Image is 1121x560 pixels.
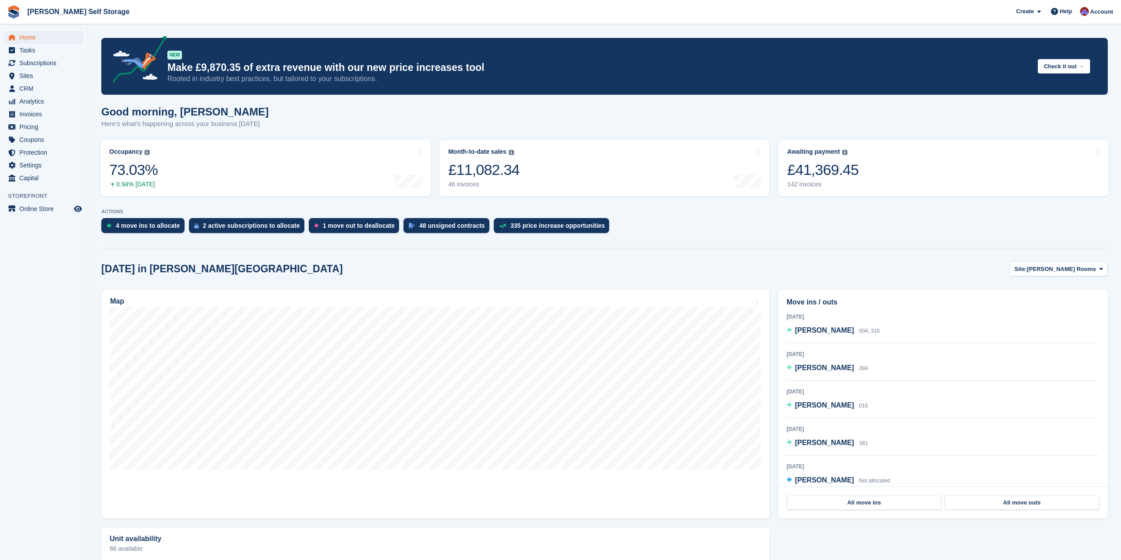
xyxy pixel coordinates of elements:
[1014,265,1027,274] span: Site:
[409,223,415,228] img: contract_signature_icon-13c848040528278c33f63329250d36e43548de30e8caae1d1a13099fd9432cc5.svg
[4,203,83,215] a: menu
[19,57,72,69] span: Subscriptions
[4,70,83,82] a: menu
[494,218,614,237] a: 335 price increase opportunities
[19,44,72,56] span: Tasks
[19,108,72,120] span: Invoices
[859,328,880,334] span: 004, 316
[511,222,605,229] div: 335 price increase opportunities
[787,425,1099,433] div: [DATE]
[167,74,1031,84] p: Rooted in industry best practices, but tailored to your subscriptions.
[440,140,770,196] a: Month-to-date sales £11,082.34 46 invoices
[19,121,72,133] span: Pricing
[787,388,1099,396] div: [DATE]
[101,263,343,275] h2: [DATE] in [PERSON_NAME][GEOGRAPHIC_DATA]
[448,161,520,179] div: £11,082.34
[1010,262,1108,276] button: Site: [PERSON_NAME] Rooms
[1016,7,1034,16] span: Create
[167,61,1031,74] p: Make £9,870.35 of extra revenue with our new price increases tool
[1038,59,1090,74] button: Check it out →
[4,159,83,171] a: menu
[509,150,514,155] img: icon-info-grey-7440780725fd019a000dd9b08b2336e03edf1995a4989e88bcd33f0948082b44.svg
[859,440,868,446] span: 381
[4,134,83,146] a: menu
[19,172,72,184] span: Capital
[1060,7,1072,16] span: Help
[4,82,83,95] a: menu
[109,161,158,179] div: 73.03%
[110,535,161,543] h2: Unit availability
[4,108,83,120] a: menu
[116,222,180,229] div: 4 move ins to allocate
[8,192,88,200] span: Storefront
[4,95,83,108] a: menu
[73,204,83,214] a: Preview store
[101,218,189,237] a: 4 move ins to allocate
[19,95,72,108] span: Analytics
[859,478,890,484] span: Not allocated
[19,203,72,215] span: Online Store
[189,218,309,237] a: 2 active subscriptions to allocate
[19,70,72,82] span: Sites
[203,222,300,229] div: 2 active subscriptions to allocate
[795,364,854,371] span: [PERSON_NAME]
[323,222,395,229] div: 1 move out to deallocate
[101,209,1108,215] p: ACTIONS
[7,5,20,19] img: stora-icon-8386f47178a22dfd0bd8f6a31ec36ba5ce8667c1dd55bd0f319d3a0aa187defe.svg
[110,297,124,305] h2: Map
[4,121,83,133] a: menu
[314,223,318,228] img: move_outs_to_deallocate_icon-f764333ba52eb49d3ac5e1228854f67142a1ed5810a6f6cc68b1a99e826820c5.svg
[144,150,150,155] img: icon-info-grey-7440780725fd019a000dd9b08b2336e03edf1995a4989e88bcd33f0948082b44.svg
[19,82,72,95] span: CRM
[787,181,858,188] div: 142 invoices
[105,36,167,86] img: price-adjustments-announcement-icon-8257ccfd72463d97f412b2fc003d46551f7dbcb40ab6d574587a9cd5c0d94...
[101,289,770,519] a: Map
[309,218,403,237] a: 1 move out to deallocate
[110,545,761,552] p: 86 available
[842,150,847,155] img: icon-info-grey-7440780725fd019a000dd9b08b2336e03edf1995a4989e88bcd33f0948082b44.svg
[100,140,431,196] a: Occupancy 73.03% 0.94% [DATE]
[787,350,1099,358] div: [DATE]
[795,476,854,484] span: [PERSON_NAME]
[787,438,868,449] a: [PERSON_NAME] 381
[4,31,83,44] a: menu
[859,365,868,371] span: 394
[795,326,854,334] span: [PERSON_NAME]
[795,439,854,446] span: [PERSON_NAME]
[194,223,199,229] img: active_subscription_to_allocate_icon-d502201f5373d7db506a760aba3b589e785aa758c864c3986d89f69b8ff3...
[4,146,83,159] a: menu
[19,146,72,159] span: Protection
[945,496,1099,510] a: All move outs
[19,31,72,44] span: Home
[448,181,520,188] div: 46 invoices
[109,148,142,156] div: Occupancy
[101,119,269,129] p: Here's what's happening across your business [DATE]
[101,106,269,118] h1: Good morning, [PERSON_NAME]
[787,475,890,486] a: [PERSON_NAME] Not allocated
[787,463,1099,471] div: [DATE]
[859,403,868,409] span: 016
[24,4,133,19] a: [PERSON_NAME] Self Storage
[448,148,507,156] div: Month-to-date sales
[19,159,72,171] span: Settings
[4,172,83,184] a: menu
[4,44,83,56] a: menu
[795,401,854,409] span: [PERSON_NAME]
[787,363,868,374] a: [PERSON_NAME] 394
[1027,265,1096,274] span: [PERSON_NAME] Rooms
[787,400,868,412] a: [PERSON_NAME] 016
[787,496,941,510] a: All move ins
[19,134,72,146] span: Coupons
[499,224,506,228] img: price_increase_opportunities-93ffe204e8149a01c8c9dc8f82e8f89637d9d84a8eef4429ea346261dce0b2c0.svg
[787,161,858,179] div: £41,369.45
[107,223,111,228] img: move_ins_to_allocate_icon-fdf77a2bb77ea45bf5b3d319d69a93e2d87916cf1d5bf7949dd705db3b84f3ca.svg
[4,57,83,69] a: menu
[1080,7,1089,16] img: Tim Brant-Coles
[109,181,158,188] div: 0.94% [DATE]
[787,148,840,156] div: Awaiting payment
[419,222,485,229] div: 48 unsigned contracts
[787,325,880,337] a: [PERSON_NAME] 004, 316
[1090,7,1113,16] span: Account
[787,313,1099,321] div: [DATE]
[778,140,1109,196] a: Awaiting payment £41,369.45 142 invoices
